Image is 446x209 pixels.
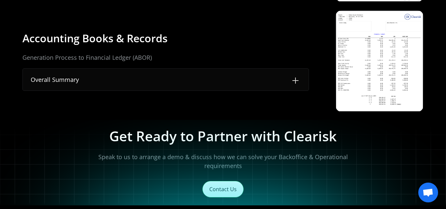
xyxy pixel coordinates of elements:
p: Generation Process to Financial Ledger (ABOR) [22,53,309,62]
a: Contact Us [202,181,244,197]
h4: Accounting Books & Records [22,31,168,45]
p: Speak to us to arrange a demo & discuss how we can solve your Backoffice & Operational requirements [96,153,350,170]
div: Overall Summary [31,75,79,84]
div: Open chat [418,183,438,202]
h3: Get Ready to Partner with Clearisk [109,128,337,145]
img: Plus Icon [290,75,301,86]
